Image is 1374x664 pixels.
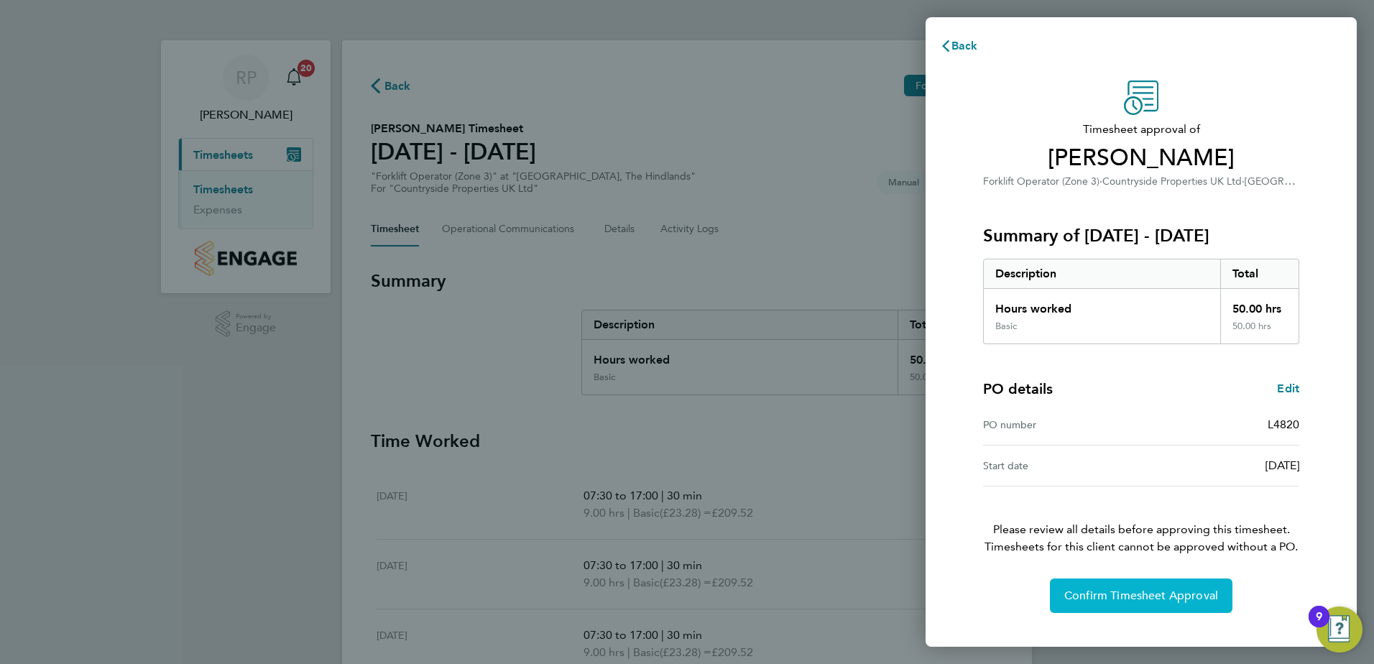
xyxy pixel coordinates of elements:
div: Hours worked [984,289,1220,321]
div: PO number [983,416,1141,433]
a: Edit [1277,380,1299,397]
div: [DATE] [1141,457,1299,474]
span: Timesheets for this client cannot be approved without a PO. [966,538,1317,555]
span: · [1242,175,1245,188]
span: Back [951,39,978,52]
div: Basic [995,321,1017,332]
div: 9 [1316,617,1322,635]
button: Open Resource Center, 9 new notifications [1317,607,1363,653]
div: 50.00 hrs [1220,321,1299,343]
h4: PO details [983,379,1053,399]
span: L4820 [1268,418,1299,431]
button: Confirm Timesheet Approval [1050,578,1232,613]
button: Back [926,32,992,60]
div: Description [984,259,1220,288]
span: Countryside Properties UK Ltd [1102,175,1242,188]
div: 50.00 hrs [1220,289,1299,321]
div: Total [1220,259,1299,288]
h3: Summary of [DATE] - [DATE] [983,224,1299,247]
div: Summary of 22 - 28 Sep 2025 [983,259,1299,344]
span: Timesheet approval of [983,121,1299,138]
span: Confirm Timesheet Approval [1064,589,1218,603]
span: Forklift Operator (Zone 3) [983,175,1099,188]
div: Start date [983,457,1141,474]
span: · [1099,175,1102,188]
span: [PERSON_NAME] [983,144,1299,172]
span: Edit [1277,382,1299,395]
p: Please review all details before approving this timesheet. [966,487,1317,555]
